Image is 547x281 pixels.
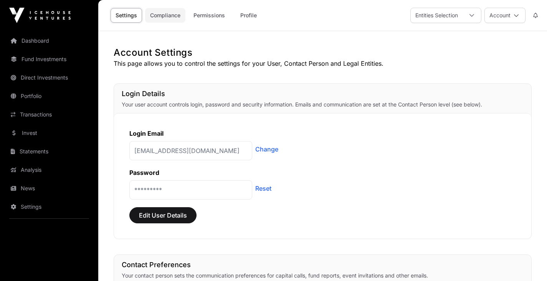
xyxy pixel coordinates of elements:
[122,259,524,270] h1: Contact Preferences
[188,8,230,23] a: Permissions
[122,272,524,279] p: Your contact person sets the communication preferences for capital calls, fund reports, event inv...
[145,8,185,23] a: Compliance
[122,88,524,99] h1: Login Details
[129,130,164,137] label: Login Email
[255,145,278,154] a: Change
[6,32,92,49] a: Dashboard
[411,8,463,23] div: Entities Selection
[129,141,252,160] p: [EMAIL_ADDRESS][DOMAIN_NAME]
[6,51,92,68] a: Fund Investments
[111,8,142,23] a: Settings
[6,198,92,215] a: Settings
[6,143,92,160] a: Statements
[6,125,92,141] a: Invest
[114,47,532,59] h1: Account Settings
[233,8,264,23] a: Profile
[139,211,187,220] span: Edit User Details
[6,69,92,86] a: Direct Investments
[6,88,92,105] a: Portfolio
[9,8,71,23] img: Icehouse Ventures Logo
[122,101,524,108] p: Your user account controls login, password and security information. Emails and communication are...
[509,244,547,281] iframe: Chat Widget
[6,161,92,178] a: Analysis
[6,106,92,123] a: Transactions
[6,180,92,197] a: News
[255,184,271,193] a: Reset
[129,169,159,176] label: Password
[114,59,532,68] p: This page allows you to control the settings for your User, Contact Person and Legal Entities.
[129,207,197,223] button: Edit User Details
[484,8,526,23] button: Account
